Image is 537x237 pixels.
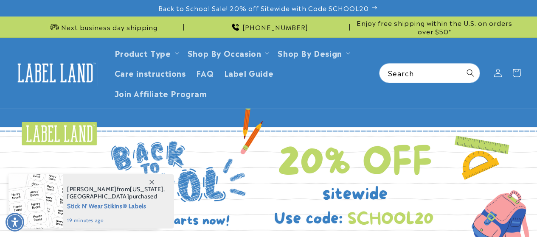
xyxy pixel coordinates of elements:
[158,4,369,12] span: Back to School Sale! 20% off Sitewide with Code SCHOOL20
[115,68,186,78] span: Care instructions
[110,63,191,83] a: Care instructions
[196,68,214,78] span: FAQ
[353,17,516,37] div: Announcement
[115,88,207,98] span: Join Affiliate Program
[6,213,24,231] div: Accessibility Menu
[278,47,342,59] a: Shop By Design
[10,56,101,89] a: Label Land
[242,23,308,31] span: [PHONE_NUMBER]
[61,23,157,31] span: Next business day shipping
[183,43,273,63] summary: Shop By Occasion
[115,47,171,59] a: Product Type
[191,63,219,83] a: FAQ
[67,192,129,200] span: [GEOGRAPHIC_DATA]
[188,48,261,58] span: Shop By Occasion
[13,60,98,86] img: Label Land
[353,19,516,35] span: Enjoy free shipping within the U.S. on orders over $50*
[453,201,529,229] iframe: Gorgias live chat messenger
[273,43,353,63] summary: Shop By Design
[461,64,480,82] button: Search
[110,43,183,63] summary: Product Type
[21,17,184,37] div: Announcement
[67,185,117,193] span: [PERSON_NAME]
[130,185,163,193] span: [US_STATE]
[187,17,350,37] div: Announcement
[67,186,165,200] span: from , purchased
[110,83,212,103] a: Join Affiliate Program
[219,63,279,83] a: Label Guide
[224,68,274,78] span: Label Guide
